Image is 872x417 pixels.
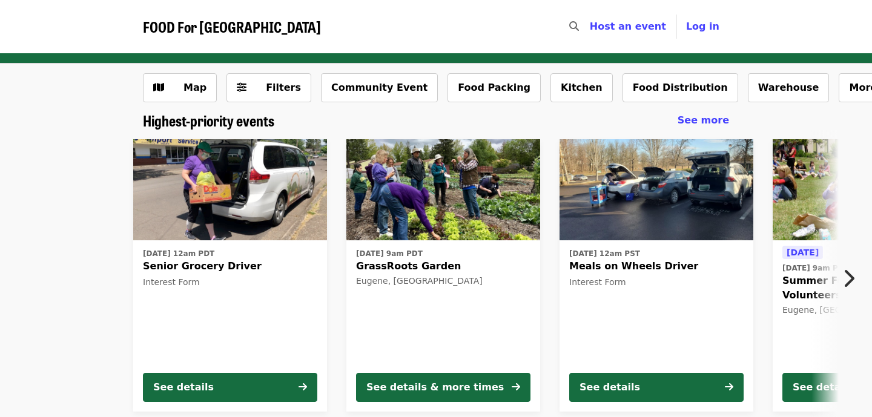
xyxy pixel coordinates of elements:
[793,380,853,395] div: See details
[590,21,666,32] a: Host an event
[748,73,830,102] button: Warehouse
[183,82,206,93] span: Map
[321,73,438,102] button: Community Event
[676,15,729,39] button: Log in
[237,82,246,93] i: sliders-h icon
[569,259,744,274] span: Meals on Wheels Driver
[153,380,214,395] div: See details
[832,261,872,295] button: Next item
[226,73,311,102] button: Filters (0 selected)
[143,259,317,274] span: Senior Grocery Driver
[678,114,729,126] span: See more
[143,73,217,102] button: Show map view
[448,73,541,102] button: Food Packing
[580,380,640,395] div: See details
[569,248,640,259] time: [DATE] 12am PST
[346,139,540,241] img: GrassRoots Garden organized by FOOD For Lane County
[153,82,164,93] i: map icon
[356,259,530,274] span: GrassRoots Garden
[569,373,744,402] button: See details
[725,381,733,393] i: arrow-right icon
[356,373,530,402] button: See details & more times
[356,248,423,259] time: [DATE] 9am PDT
[366,380,504,395] div: See details & more times
[143,248,214,259] time: [DATE] 12am PDT
[560,139,753,241] img: Meals on Wheels Driver organized by FOOD For Lane County
[143,18,321,36] a: FOOD For [GEOGRAPHIC_DATA]
[550,73,613,102] button: Kitchen
[143,110,274,131] span: Highest-priority events
[299,381,307,393] i: arrow-right icon
[143,16,321,37] span: FOOD For [GEOGRAPHIC_DATA]
[133,139,327,241] img: Senior Grocery Driver organized by FOOD For Lane County
[569,277,626,287] span: Interest Form
[586,12,596,41] input: Search
[346,139,540,412] a: See details for "GrassRoots Garden"
[133,139,327,412] a: See details for "Senior Grocery Driver"
[569,21,579,32] i: search icon
[842,267,854,290] i: chevron-right icon
[143,112,274,130] a: Highest-priority events
[356,276,530,286] div: Eugene, [GEOGRAPHIC_DATA]
[787,248,819,257] span: [DATE]
[623,73,738,102] button: Food Distribution
[266,82,301,93] span: Filters
[512,381,520,393] i: arrow-right icon
[782,263,849,274] time: [DATE] 9am PDT
[133,112,739,130] div: Highest-priority events
[143,373,317,402] button: See details
[686,21,719,32] span: Log in
[143,277,200,287] span: Interest Form
[678,113,729,128] a: See more
[560,139,753,412] a: See details for "Meals on Wheels Driver"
